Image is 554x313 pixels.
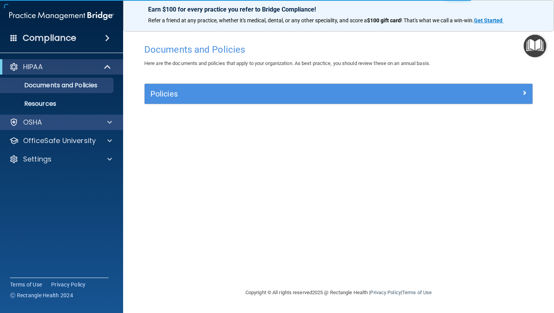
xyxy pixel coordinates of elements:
[370,290,400,295] a: Privacy Policy
[9,118,112,127] a: OSHA
[5,82,110,89] p: Documents and Policies
[148,17,367,23] span: Refer a friend at any practice, whether it's medical, dental, or any other speciality, and score a
[10,281,42,288] a: Terms of Use
[474,17,504,23] a: Get Started
[51,281,86,288] a: Privacy Policy
[23,155,52,164] p: Settings
[150,88,527,100] a: Policies
[23,136,96,145] p: OfficeSafe University
[9,62,112,72] a: HIPAA
[9,8,114,23] img: PMB logo
[402,290,432,295] a: Terms of Use
[144,45,533,55] h4: Documents and Policies
[23,33,76,43] h4: Compliance
[401,17,474,23] span: ! That's what we call a win-win.
[367,17,401,23] strong: $100 gift card
[23,118,42,127] p: OSHA
[5,100,110,108] p: Resources
[10,291,73,299] span: Ⓒ Rectangle Health 2024
[148,6,529,13] p: Earn $100 for every practice you refer to Bridge Compliance!
[198,280,479,305] div: Copyright © All rights reserved 2025 @ Rectangle Health | |
[23,62,43,72] p: HIPAA
[150,90,430,98] h5: Policies
[144,60,430,66] span: Here are the documents and policies that apply to your organization. As best practice, you should...
[9,155,112,164] a: Settings
[9,136,112,145] a: OfficeSafe University
[524,35,546,57] button: Open Resource Center
[474,17,502,23] strong: Get Started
